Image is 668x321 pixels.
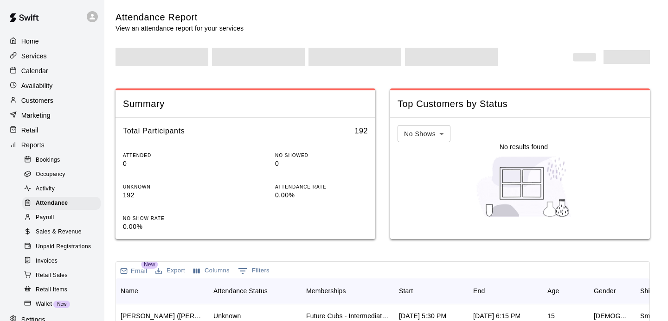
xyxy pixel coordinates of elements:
[22,298,101,311] div: WalletNew
[22,168,101,181] div: Occupancy
[36,242,91,252] span: Unpaid Registrations
[123,215,216,222] p: NO SHOW RATE
[275,190,368,200] p: 0.00%
[21,66,48,76] p: Calendar
[22,239,104,254] a: Unpaid Registrations
[473,311,520,321] div: Oct 7, 2025 at 6:15 PM
[7,108,97,122] a: Marketing
[153,264,187,278] button: Export
[398,125,450,142] div: No Shows
[21,51,47,61] p: Services
[123,222,216,232] p: 0.00%
[36,257,58,266] span: Invoices
[7,49,97,63] a: Services
[22,225,104,239] a: Sales & Revenue
[36,170,65,179] span: Occupancy
[22,255,101,268] div: Invoices
[275,159,368,169] p: 0
[473,278,485,304] div: End
[213,311,241,321] div: Unknown
[22,297,104,311] a: WalletNew
[118,264,149,277] button: Email
[7,34,97,48] a: Home
[22,167,104,182] a: Occupancy
[22,211,101,224] div: Payroll
[123,125,185,137] h6: Total Participants
[21,96,53,105] p: Customers
[191,264,232,278] button: Select columns
[21,111,51,120] p: Marketing
[53,302,70,307] span: New
[399,311,446,321] div: Oct 7, 2025 at 5:30 PM
[36,199,68,208] span: Attendance
[594,278,616,304] div: Gender
[500,142,548,151] p: No results found
[22,254,104,268] a: Invoices
[121,278,138,304] div: Name
[306,278,346,304] div: Memberships
[131,266,148,276] p: Email
[123,183,216,190] p: UNKNOWN
[472,152,576,221] img: Nothing to see here
[7,123,97,137] a: Retail
[236,264,272,278] button: Show filters
[21,140,45,150] p: Reports
[547,311,555,321] div: 15
[123,152,216,159] p: ATTENDED
[123,190,216,200] p: 192
[394,278,469,304] div: Start
[22,182,104,196] a: Activity
[36,285,67,295] span: Retail Items
[141,260,158,269] span: New
[121,311,204,321] div: Josiah Graff (Michael Graff)
[36,300,52,309] span: Wallet
[399,278,413,304] div: Start
[22,196,104,211] a: Attendance
[21,37,39,46] p: Home
[7,138,97,152] a: Reports
[7,94,97,107] a: Customers
[22,283,101,296] div: Retail Items
[36,227,82,237] span: Sales & Revenue
[116,278,209,304] div: Name
[275,183,368,190] p: ATTENDANCE RATE
[22,183,101,195] div: Activity
[22,268,104,283] a: Retail Sales
[302,278,394,304] div: Memberships
[36,213,54,222] span: Payroll
[275,152,368,159] p: NO SHOWED
[22,197,101,210] div: Attendance
[594,311,631,321] div: Male
[22,283,104,297] a: Retail Items
[116,11,244,24] h5: Attendance Report
[398,98,642,110] span: Top Customers by Status
[589,278,636,304] div: Gender
[469,278,543,304] div: End
[547,278,559,304] div: Age
[7,79,97,93] a: Availability
[543,278,589,304] div: Age
[22,154,101,167] div: Bookings
[22,226,101,239] div: Sales & Revenue
[36,184,55,194] span: Activity
[209,278,302,304] div: Attendance Status
[7,64,97,78] a: Calendar
[123,159,216,169] p: 0
[21,126,39,135] p: Retail
[22,269,101,282] div: Retail Sales
[306,311,390,321] div: Future Cubs - Intermediate - 3 month member, Future Cubs 3 month membership - Ages 13+, Future Cu...
[116,24,244,33] p: View an attendance report for your services
[213,278,268,304] div: Attendance Status
[21,81,53,90] p: Availability
[22,153,104,167] a: Bookings
[22,240,101,253] div: Unpaid Registrations
[354,125,368,137] h6: 192
[123,98,368,110] span: Summary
